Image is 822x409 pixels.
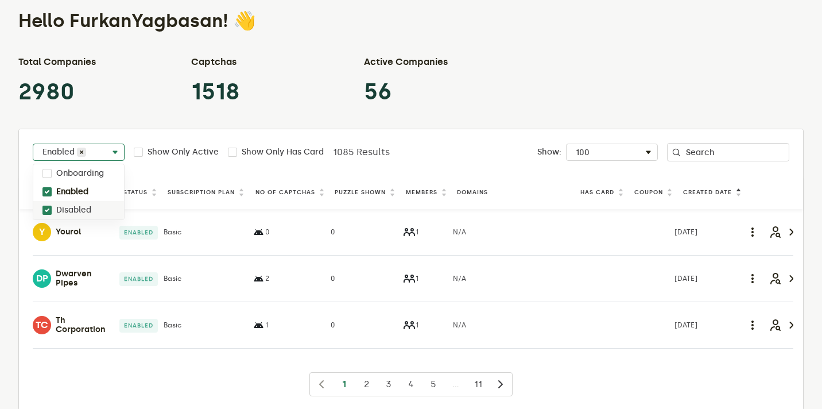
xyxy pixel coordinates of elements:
[382,377,396,391] a: 3
[632,184,681,200] th: Coupon: activate to sort column ascending
[578,184,632,200] th: Has Card: activate to sort column ascending
[337,377,351,391] a: 1
[56,227,81,237] h4: Yourol
[121,184,165,200] th: Status: activate to sort column ascending
[33,316,115,334] a: TCTh Corporation
[265,227,269,237] span: 0
[331,274,335,283] span: 0
[580,188,614,197] label: Has Card
[453,321,466,330] span: N/A
[191,55,290,69] h3: Captchas
[537,148,561,157] span: Show:
[674,274,697,283] span: [DATE]
[56,206,91,215] label: Disabled
[634,188,663,197] label: Coupon
[168,188,235,197] label: Subscription Plan
[123,188,148,197] label: Status
[681,184,749,200] th: Created Date: activate to sort column ascending
[333,145,390,159] span: 1085 Results
[674,227,697,237] span: [DATE]
[331,227,335,237] span: 0
[56,316,115,334] h4: Th Corporation
[56,269,115,288] h4: Dwarven Pipes
[255,188,315,197] label: No Of Captchas
[335,188,386,197] label: Puzzle Shown
[416,321,418,330] span: 1
[164,274,181,283] span: Basic
[18,9,256,32] h1: Hello FurkanYagbasan! 👋
[119,226,158,240] span: Enabled
[406,188,437,197] label: Members
[683,188,732,197] label: Created Date
[119,319,158,333] span: Enabled
[404,377,418,391] a: 4
[33,223,51,241] div: Y
[56,169,104,178] label: Onboarding
[332,184,404,200] th: Puzzle Shown: activate to sort column ascending
[359,377,373,391] a: 2
[164,321,181,330] span: Basic
[253,184,332,200] th: No Of Captchas : activate to sort column ascending
[453,274,466,283] span: N/A
[119,272,158,286] span: Enabled
[457,188,576,197] label: Domains
[576,148,590,157] span: 100
[426,377,440,391] a: 5
[56,187,88,196] label: Enabled
[33,269,115,288] a: DPDwarven Pipes
[18,78,118,106] p: 2980
[416,227,418,237] span: 1
[404,184,455,200] th: Members: activate to sort column ascending
[18,55,118,69] h3: Total Companies
[364,55,463,69] h3: Active Companies
[33,164,125,220] ng-dropdown-panel: Options list
[42,148,77,157] span: Enabled
[33,316,51,334] div: TC
[33,223,81,241] a: YYourol
[453,227,466,237] span: N/A
[364,78,463,106] p: 56
[471,377,485,391] a: 11
[331,321,335,330] span: 0
[191,78,290,106] p: 1518
[165,184,253,200] th: Subscription Plan: activate to sort column ascending
[455,184,578,200] th: Domains
[164,227,181,237] span: Basic
[674,321,697,330] span: [DATE]
[33,269,51,288] div: DP
[416,274,418,283] span: 1
[242,148,324,157] label: Show Only Has Card
[265,321,268,330] span: 1
[148,148,219,157] label: Show Only Active
[667,143,789,161] input: Search
[265,274,269,283] span: 2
